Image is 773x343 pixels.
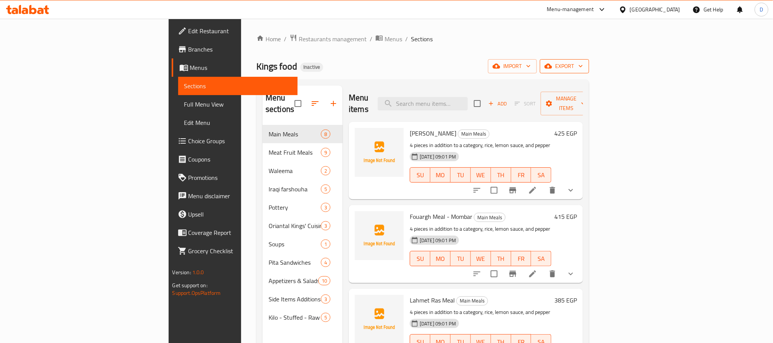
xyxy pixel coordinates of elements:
[485,98,510,110] span: Add item
[485,98,510,110] button: Add
[321,129,330,139] div: items
[262,272,343,290] div: Appetizers & Salads10
[469,95,485,112] span: Select section
[474,253,488,264] span: WE
[566,269,575,278] svg: Show Choices
[262,290,343,308] div: Side Items Additions3
[321,313,330,322] div: items
[299,34,367,44] span: Restaurants management
[458,129,489,138] span: Main Meals
[760,5,763,14] span: D
[319,277,330,285] span: 10
[417,237,459,244] span: [DATE] 09:01 PM
[188,45,291,54] span: Branches
[172,223,298,242] a: Coverage Report
[321,314,330,321] span: 5
[188,246,291,256] span: Grocery Checklist
[188,173,291,182] span: Promotions
[188,228,291,237] span: Coverage Report
[172,132,298,150] a: Choice Groups
[269,129,321,139] span: Main Meals
[370,34,372,44] li: /
[410,251,430,266] button: SU
[543,265,562,283] button: delete
[172,288,221,298] a: Support.OpsPlatform
[321,221,330,230] div: items
[546,61,583,71] span: export
[543,181,562,199] button: delete
[321,166,330,175] div: items
[172,22,298,40] a: Edit Restaurant
[269,294,321,304] span: Side Items Additions
[355,128,404,177] img: Kersha Meal
[430,251,451,266] button: MO
[262,125,343,143] div: Main Meals8
[188,26,291,36] span: Edit Restaurant
[262,308,343,327] div: Kilo - Stuffed - Raw - Cooked5
[488,59,537,73] button: import
[410,167,430,183] button: SU
[321,239,330,249] div: items
[514,170,528,181] span: FR
[554,211,577,222] h6: 415 EGP
[290,34,367,44] a: Restaurants management
[269,166,321,175] span: Waleema
[405,34,408,44] li: /
[410,307,551,317] p: 4 pieces in addition to a category, rice, lemon sauce, and pepper
[349,92,369,115] h2: Menu items
[300,64,323,70] span: Inactive
[417,153,459,160] span: [DATE] 09:01 PM
[468,181,486,199] button: sort-choices
[562,181,580,199] button: show more
[321,258,330,267] div: items
[433,170,448,181] span: MO
[269,313,321,322] span: Kilo - Stuffed - Raw - Cooked
[172,280,208,290] span: Get support on:
[468,265,486,283] button: sort-choices
[454,170,468,181] span: TU
[528,269,537,278] a: Edit menu item
[321,167,330,175] span: 2
[321,203,330,212] div: items
[321,149,330,156] span: 9
[504,181,522,199] button: Branch-specific-item
[494,253,508,264] span: TH
[566,186,575,195] svg: Show Choices
[554,128,577,139] h6: 425 EGP
[562,265,580,283] button: show more
[474,213,506,222] div: Main Meals
[262,143,343,162] div: Meat Fruit Meals9
[378,97,468,110] input: search
[188,191,291,201] span: Menu disclaimer
[321,296,330,303] span: 3
[184,81,291,91] span: Sections
[471,167,491,183] button: WE
[262,122,343,330] nav: Menu sections
[321,184,330,194] div: items
[321,186,330,193] span: 5
[547,94,586,113] span: Manage items
[269,184,321,194] span: Iraqi farshouha
[269,276,318,285] span: Appetizers & Salads
[454,253,468,264] span: TU
[262,253,343,272] div: Pita Sandwiches4
[630,5,680,14] div: [GEOGRAPHIC_DATA]
[172,168,298,187] a: Promotions
[411,34,433,44] span: Sections
[290,95,306,112] span: Select all sections
[474,213,505,222] span: Main Meals
[321,148,330,157] div: items
[471,251,491,266] button: WE
[487,99,508,108] span: Add
[321,294,330,304] div: items
[433,253,448,264] span: MO
[178,77,298,95] a: Sections
[486,266,502,282] span: Select to update
[531,251,551,266] button: SA
[269,258,321,267] span: Pita Sandwiches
